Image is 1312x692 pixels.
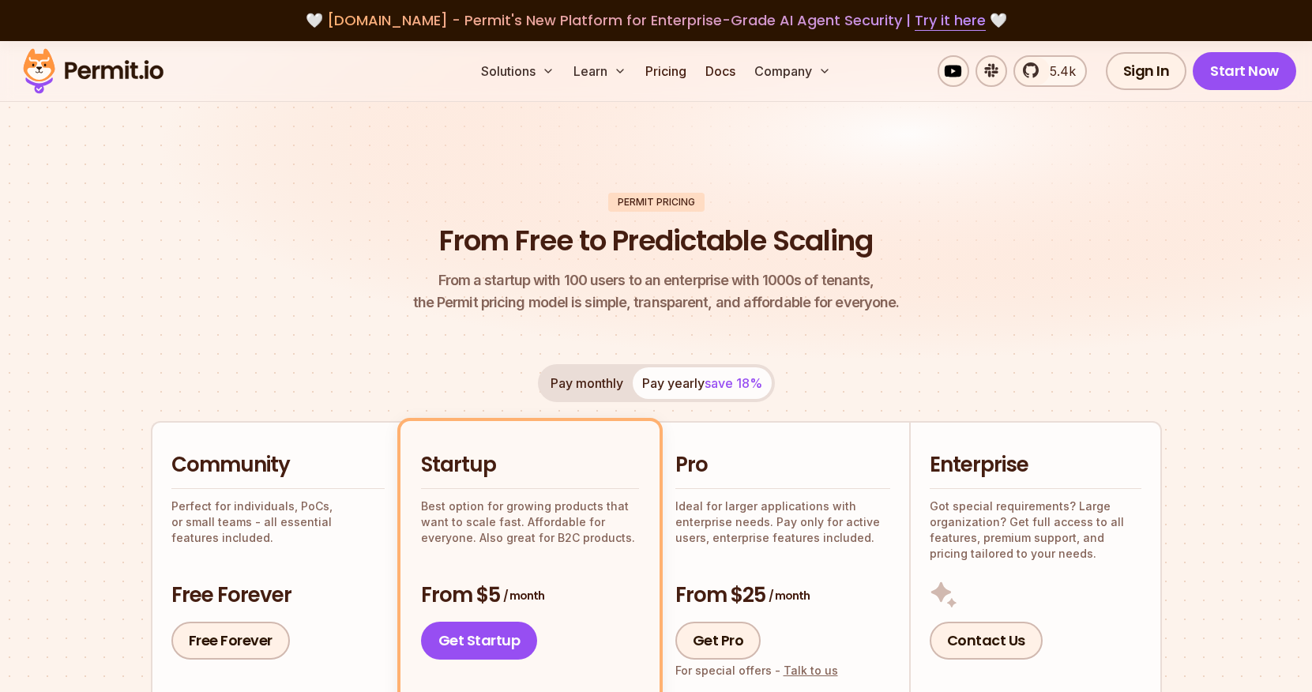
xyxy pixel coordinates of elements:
[16,44,171,98] img: Permit logo
[413,269,900,314] p: the Permit pricing model is simple, transparent, and affordable for everyone.
[769,588,810,604] span: / month
[327,10,986,30] span: [DOMAIN_NAME] - Permit's New Platform for Enterprise-Grade AI Agent Security |
[1193,52,1296,90] a: Start Now
[1040,62,1076,81] span: 5.4k
[930,622,1043,660] a: Contact Us
[930,498,1141,562] p: Got special requirements? Large organization? Get full access to all features, premium support, a...
[567,55,633,87] button: Learn
[784,664,838,677] a: Talk to us
[171,451,385,480] h2: Community
[413,269,900,291] span: From a startup with 100 users to an enterprise with 1000s of tenants,
[421,498,639,546] p: Best option for growing products that want to scale fast. Affordable for everyone. Also great for...
[171,581,385,610] h3: Free Forever
[699,55,742,87] a: Docs
[171,622,290,660] a: Free Forever
[475,55,561,87] button: Solutions
[675,451,890,480] h2: Pro
[675,622,761,660] a: Get Pro
[1013,55,1087,87] a: 5.4k
[748,55,837,87] button: Company
[541,367,633,399] button: Pay monthly
[1106,52,1187,90] a: Sign In
[439,221,873,261] h1: From Free to Predictable Scaling
[421,581,639,610] h3: From $5
[171,498,385,546] p: Perfect for individuals, PoCs, or small teams - all essential features included.
[915,10,986,31] a: Try it here
[503,588,544,604] span: / month
[608,193,705,212] div: Permit Pricing
[675,663,838,679] div: For special offers -
[675,498,890,546] p: Ideal for larger applications with enterprise needs. Pay only for active users, enterprise featur...
[421,622,538,660] a: Get Startup
[38,9,1274,32] div: 🤍 🤍
[930,451,1141,480] h2: Enterprise
[675,581,890,610] h3: From $25
[421,451,639,480] h2: Startup
[639,55,693,87] a: Pricing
